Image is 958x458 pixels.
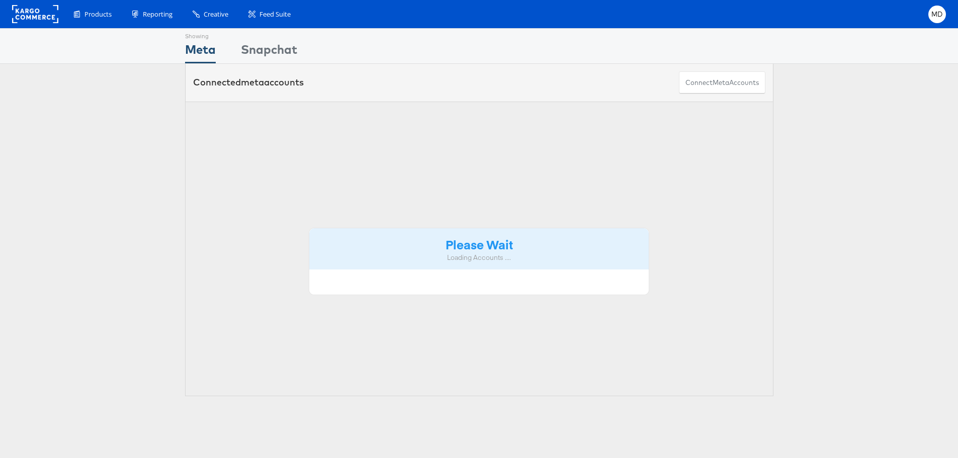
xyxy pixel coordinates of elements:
[259,10,291,19] span: Feed Suite
[185,41,216,63] div: Meta
[84,10,112,19] span: Products
[193,76,304,89] div: Connected accounts
[931,11,943,18] span: MD
[317,253,642,262] div: Loading Accounts ....
[713,78,729,87] span: meta
[446,236,513,252] strong: Please Wait
[185,29,216,41] div: Showing
[241,41,297,63] div: Snapchat
[204,10,228,19] span: Creative
[241,76,264,88] span: meta
[143,10,172,19] span: Reporting
[679,71,765,94] button: ConnectmetaAccounts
